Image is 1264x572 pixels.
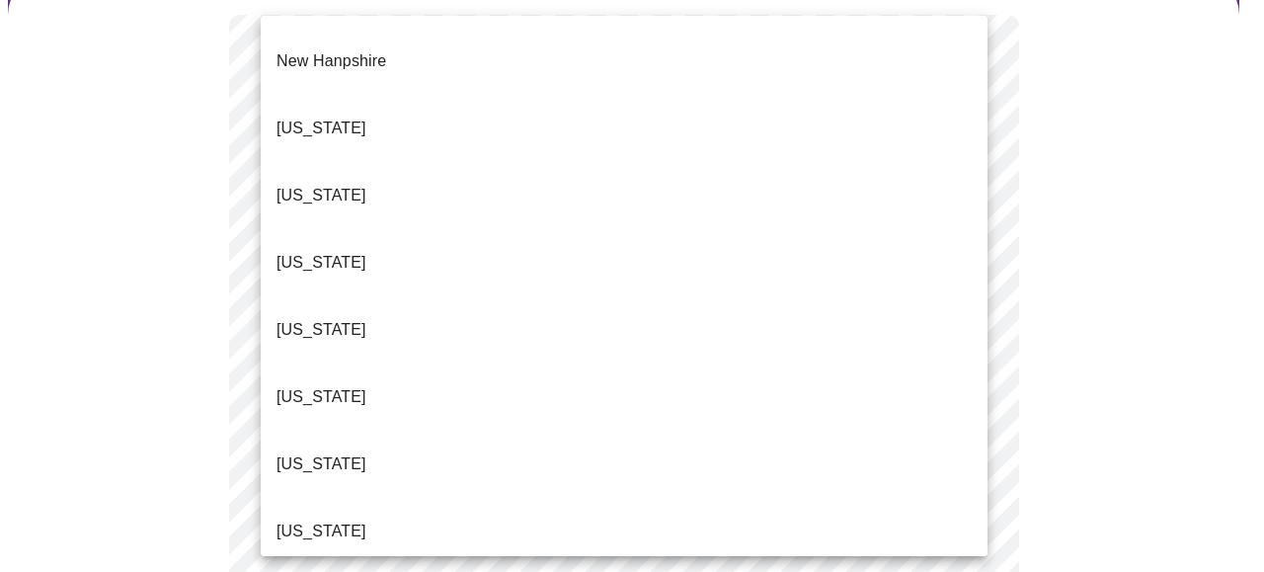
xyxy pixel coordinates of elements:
p: [US_STATE] [276,184,366,207]
p: [US_STATE] [276,385,366,409]
p: [US_STATE] [276,520,366,543]
p: [US_STATE] [276,452,366,476]
p: [US_STATE] [276,318,366,342]
p: [US_STATE] [276,251,366,275]
p: [US_STATE] [276,117,366,140]
p: New Hanpshire [276,49,386,73]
